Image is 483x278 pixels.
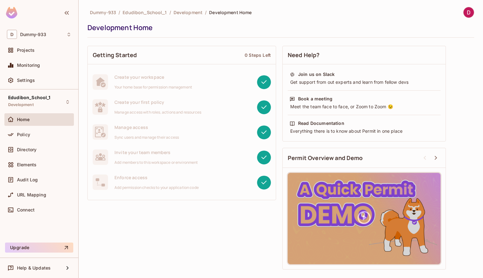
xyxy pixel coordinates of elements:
[8,102,34,107] span: Development
[245,52,271,58] div: 0 Steps Left
[8,95,51,100] span: Edudibon_School_1
[90,9,116,15] span: the active workspace
[114,185,199,190] span: Add permission checks to your application code
[17,207,35,212] span: Connect
[17,48,35,53] span: Projects
[17,117,30,122] span: Home
[17,147,36,152] span: Directory
[114,149,198,155] span: Invite your team members
[298,120,344,126] div: Read Documentation
[5,243,73,253] button: Upgrade
[464,7,474,18] img: Dummy Mail
[114,85,192,90] span: Your home base for permission management
[17,162,36,167] span: Elements
[114,160,198,165] span: Add members to this workspace or environment
[298,96,332,102] div: Book a meeting
[93,51,137,59] span: Getting Started
[169,9,171,15] li: /
[17,177,38,182] span: Audit Log
[290,128,439,134] div: Everything there is to know about Permit in one place
[288,51,320,59] span: Need Help?
[17,265,51,270] span: Help & Updates
[123,9,167,15] span: the active project
[17,192,46,197] span: URL Mapping
[17,63,40,68] span: Monitoring
[298,71,335,78] div: Join us on Slack
[114,110,201,115] span: Manage access with roles, actions and resources
[114,135,179,140] span: Sync users and manage their access
[205,9,207,15] li: /
[7,30,17,39] span: D
[114,99,201,105] span: Create your first policy
[17,132,30,137] span: Policy
[114,74,192,80] span: Create your workspace
[17,78,35,83] span: Settings
[6,7,17,19] img: SReyMgAAAABJRU5ErkJggg==
[87,23,471,32] div: Development Home
[288,154,363,162] span: Permit Overview and Demo
[290,104,439,110] div: Meet the team face to face, or Zoom to Zoom 😉
[209,9,252,15] span: Development Home
[290,79,439,85] div: Get support from out experts and learn from fellow devs
[20,32,46,37] span: Workspace: Dummy-933
[119,9,120,15] li: /
[174,9,203,15] span: the active environment
[114,124,179,130] span: Manage access
[114,174,199,180] span: Enforce access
